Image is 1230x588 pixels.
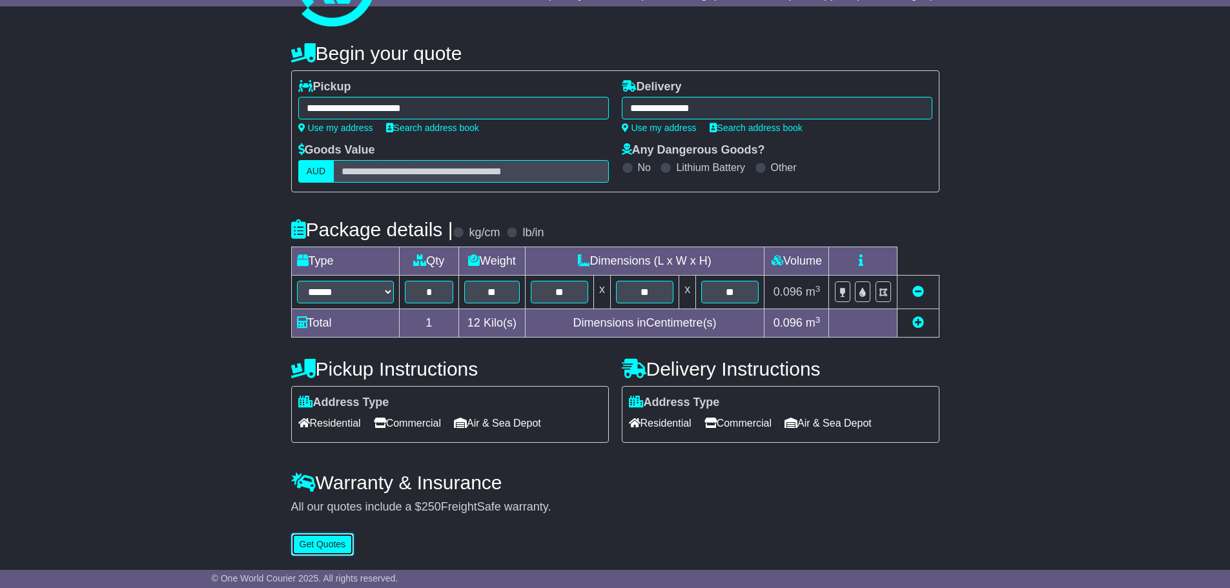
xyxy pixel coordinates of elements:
[622,143,765,157] label: Any Dangerous Goods?
[291,533,354,556] button: Get Quotes
[467,316,480,329] span: 12
[774,285,803,298] span: 0.096
[806,316,821,329] span: m
[298,80,351,94] label: Pickup
[399,247,459,276] td: Qty
[291,247,399,276] td: Type
[704,413,772,433] span: Commercial
[771,161,797,174] label: Other
[212,573,398,583] span: © One World Courier 2025. All rights reserved.
[784,413,872,433] span: Air & Sea Depot
[679,276,696,309] td: x
[298,123,373,133] a: Use my address
[593,276,610,309] td: x
[386,123,479,133] a: Search address book
[469,226,500,240] label: kg/cm
[298,160,334,183] label: AUD
[710,123,803,133] a: Search address book
[676,161,745,174] label: Lithium Battery
[298,413,361,433] span: Residential
[774,316,803,329] span: 0.096
[629,396,720,410] label: Address Type
[764,247,829,276] td: Volume
[459,247,526,276] td: Weight
[291,43,939,64] h4: Begin your quote
[522,226,544,240] label: lb/in
[638,161,651,174] label: No
[912,285,924,298] a: Remove this item
[459,309,526,338] td: Kilo(s)
[291,309,399,338] td: Total
[291,219,453,240] h4: Package details |
[291,358,609,380] h4: Pickup Instructions
[525,309,764,338] td: Dimensions in Centimetre(s)
[399,309,459,338] td: 1
[622,123,697,133] a: Use my address
[298,143,375,157] label: Goods Value
[815,284,821,294] sup: 3
[298,396,389,410] label: Address Type
[525,247,764,276] td: Dimensions (L x W x H)
[912,316,924,329] a: Add new item
[815,315,821,325] sup: 3
[374,413,441,433] span: Commercial
[629,413,692,433] span: Residential
[622,80,682,94] label: Delivery
[806,285,821,298] span: m
[622,358,939,380] h4: Delivery Instructions
[291,472,939,493] h4: Warranty & Insurance
[422,500,441,513] span: 250
[454,413,541,433] span: Air & Sea Depot
[291,500,939,514] div: All our quotes include a $ FreightSafe warranty.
